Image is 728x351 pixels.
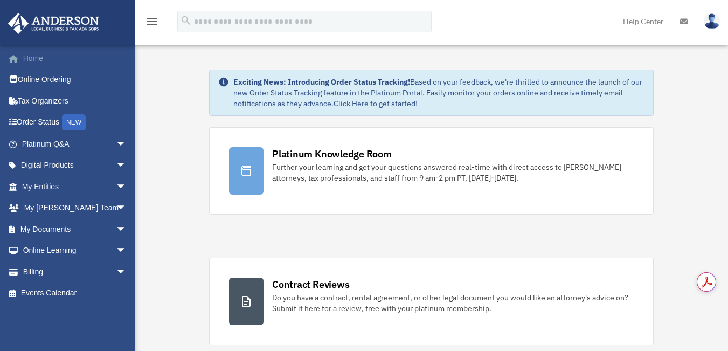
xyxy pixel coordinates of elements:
[5,13,102,34] img: Anderson Advisors Platinum Portal
[116,218,137,240] span: arrow_drop_down
[116,155,137,177] span: arrow_drop_down
[145,15,158,28] i: menu
[8,197,143,219] a: My [PERSON_NAME] Teamarrow_drop_down
[180,15,192,26] i: search
[8,47,143,69] a: Home
[116,176,137,198] span: arrow_drop_down
[8,155,143,176] a: Digital Productsarrow_drop_down
[704,13,720,29] img: User Pic
[8,176,143,197] a: My Entitiesarrow_drop_down
[116,261,137,283] span: arrow_drop_down
[272,278,349,291] div: Contract Reviews
[209,258,654,345] a: Contract Reviews Do you have a contract, rental agreement, or other legal document you would like...
[8,90,143,112] a: Tax Organizers
[233,77,644,109] div: Based on your feedback, we're thrilled to announce the launch of our new Order Status Tracking fe...
[209,127,654,215] a: Platinum Knowledge Room Further your learning and get your questions answered real-time with dire...
[8,133,143,155] a: Platinum Q&Aarrow_drop_down
[8,283,143,304] a: Events Calendar
[116,240,137,262] span: arrow_drop_down
[8,240,143,261] a: Online Learningarrow_drop_down
[116,197,137,219] span: arrow_drop_down
[8,69,143,91] a: Online Ordering
[8,218,143,240] a: My Documentsarrow_drop_down
[62,114,86,130] div: NEW
[334,99,418,108] a: Click Here to get started!
[8,112,143,134] a: Order StatusNEW
[272,147,392,161] div: Platinum Knowledge Room
[272,292,634,314] div: Do you have a contract, rental agreement, or other legal document you would like an attorney's ad...
[145,19,158,28] a: menu
[272,162,634,183] div: Further your learning and get your questions answered real-time with direct access to [PERSON_NAM...
[8,261,143,283] a: Billingarrow_drop_down
[233,77,410,87] strong: Exciting News: Introducing Order Status Tracking!
[116,133,137,155] span: arrow_drop_down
